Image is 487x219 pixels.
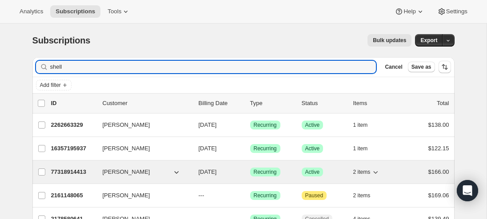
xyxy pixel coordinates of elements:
p: Total [437,99,449,108]
button: 2 items [353,189,380,202]
button: [PERSON_NAME] [97,118,186,132]
span: Add filter [40,82,61,89]
span: Active [305,145,320,152]
span: Export [420,37,437,44]
span: $138.00 [428,121,449,128]
p: Customer [103,99,192,108]
div: 77318914413[PERSON_NAME][DATE]SuccessRecurringSuccessActive2 items$166.00 [51,166,449,178]
span: Bulk updates [373,37,406,44]
span: Active [305,168,320,176]
span: Settings [446,8,467,15]
div: Type [250,99,295,108]
button: [PERSON_NAME] [97,188,186,203]
span: [PERSON_NAME] [103,191,150,200]
span: Paused [305,192,323,199]
span: [DATE] [199,121,217,128]
span: Recurring [254,145,277,152]
div: 16357195937[PERSON_NAME][DATE]SuccessRecurringSuccessActive1 item$122.15 [51,142,449,155]
span: $169.06 [428,192,449,199]
span: Active [305,121,320,129]
button: Export [415,34,443,47]
p: 2161148065 [51,191,96,200]
span: 2 items [353,192,371,199]
span: Subscriptions [56,8,95,15]
span: 1 item [353,121,368,129]
span: [PERSON_NAME] [103,168,150,176]
div: Items [353,99,398,108]
p: Billing Date [199,99,243,108]
span: Recurring [254,121,277,129]
span: 2 items [353,168,371,176]
button: 1 item [353,119,378,131]
span: Save as [411,63,431,70]
span: [PERSON_NAME] [103,121,150,129]
span: Tools [108,8,121,15]
div: Open Intercom Messenger [457,180,478,201]
span: Recurring [254,168,277,176]
span: Analytics [20,8,43,15]
span: [PERSON_NAME] [103,144,150,153]
p: Status [302,99,346,108]
span: [DATE] [199,145,217,152]
button: Analytics [14,5,48,18]
span: 1 item [353,145,368,152]
span: $122.15 [428,145,449,152]
button: Tools [102,5,136,18]
button: Cancel [381,62,406,72]
p: 16357195937 [51,144,96,153]
input: Filter subscribers [50,61,376,73]
button: [PERSON_NAME] [97,141,186,156]
span: Subscriptions [32,35,91,45]
div: 2262663329[PERSON_NAME][DATE]SuccessRecurringSuccessActive1 item$138.00 [51,119,449,131]
span: Cancel [385,63,402,70]
p: 77318914413 [51,168,96,176]
span: Help [403,8,415,15]
button: [PERSON_NAME] [97,165,186,179]
button: Subscriptions [50,5,100,18]
button: Sort the results [439,61,451,73]
button: Help [389,5,430,18]
div: 2161148065[PERSON_NAME]---SuccessRecurringAttentionPaused2 items$169.06 [51,189,449,202]
span: [DATE] [199,168,217,175]
span: $166.00 [428,168,449,175]
p: ID [51,99,96,108]
button: Settings [432,5,473,18]
button: Bulk updates [367,34,411,47]
button: Save as [408,62,435,72]
button: 2 items [353,166,380,178]
button: 1 item [353,142,378,155]
span: --- [199,192,204,199]
p: 2262663329 [51,121,96,129]
div: IDCustomerBilling DateTypeStatusItemsTotal [51,99,449,108]
button: Add filter [36,80,72,90]
span: Recurring [254,192,277,199]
